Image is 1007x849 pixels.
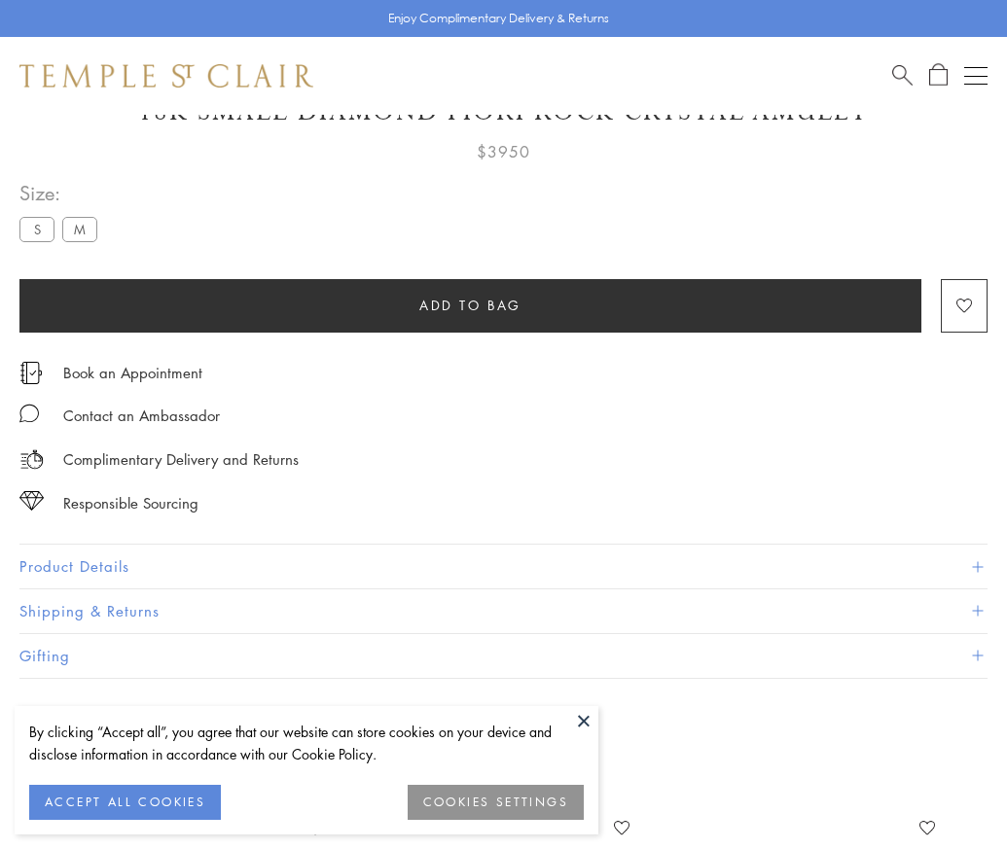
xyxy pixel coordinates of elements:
[62,217,97,241] label: M
[19,447,44,472] img: icon_delivery.svg
[29,721,584,765] div: By clicking “Accept all”, you agree that our website can store cookies on your device and disclos...
[19,589,988,633] button: Shipping & Returns
[63,491,198,515] div: Responsible Sourcing
[19,545,988,588] button: Product Details
[964,64,988,88] button: Open navigation
[19,64,313,88] img: Temple St. Clair
[19,404,39,423] img: MessageIcon-01_2.svg
[419,295,521,316] span: Add to bag
[19,491,44,511] img: icon_sourcing.svg
[63,362,202,383] a: Book an Appointment
[63,447,299,472] p: Complimentary Delivery and Returns
[19,634,988,678] button: Gifting
[19,177,105,209] span: Size:
[388,9,609,28] p: Enjoy Complimentary Delivery & Returns
[29,785,221,820] button: ACCEPT ALL COOKIES
[892,63,913,88] a: Search
[63,404,220,428] div: Contact an Ambassador
[408,785,584,820] button: COOKIES SETTINGS
[19,279,921,333] button: Add to bag
[477,139,530,164] span: $3950
[19,362,43,384] img: icon_appointment.svg
[929,63,948,88] a: Open Shopping Bag
[19,217,54,241] label: S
